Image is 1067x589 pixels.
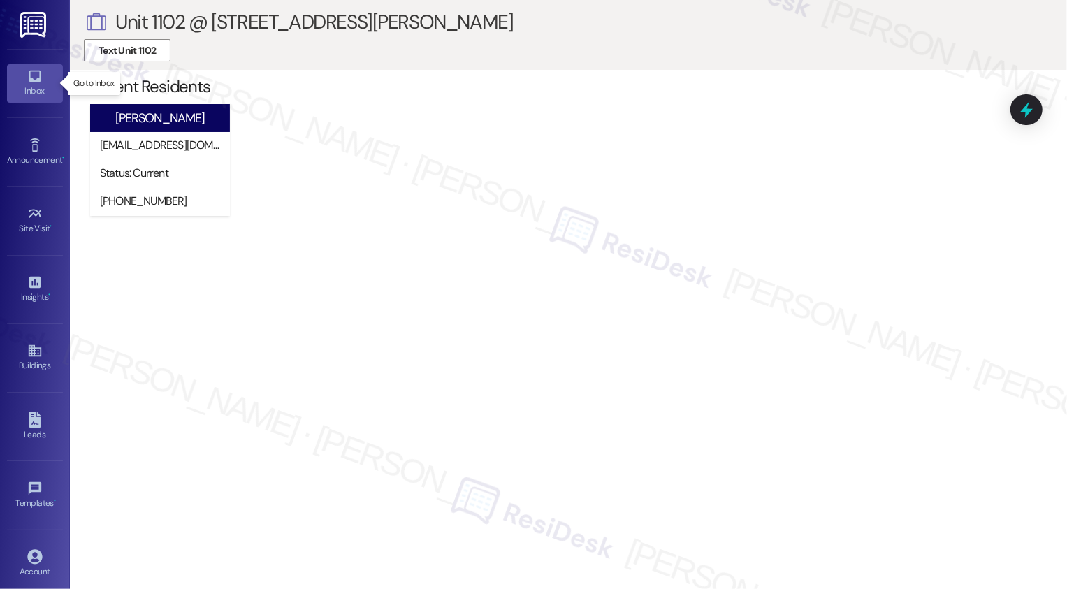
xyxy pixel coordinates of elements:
[7,545,63,583] a: Account
[50,221,52,231] span: •
[115,15,514,29] div: Unit 1102 @ [STREET_ADDRESS][PERSON_NAME]
[99,43,156,58] span: Text Unit 1102
[7,270,63,308] a: Insights •
[84,79,1067,94] div: Current Residents
[7,408,63,446] a: Leads
[7,64,63,102] a: Inbox
[100,194,226,208] div: [PHONE_NUMBER]
[48,290,50,300] span: •
[7,477,63,514] a: Templates •
[20,12,49,38] img: ResiDesk Logo
[62,153,64,163] span: •
[115,111,205,126] div: [PERSON_NAME]
[84,8,108,36] i: 
[100,166,226,180] div: Status: Current
[7,339,63,377] a: Buildings
[54,496,56,506] span: •
[73,78,114,89] p: Go to Inbox
[7,202,63,240] a: Site Visit •
[84,39,170,61] button: Text Unit 1102
[100,138,226,152] div: [EMAIL_ADDRESS][DOMAIN_NAME]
